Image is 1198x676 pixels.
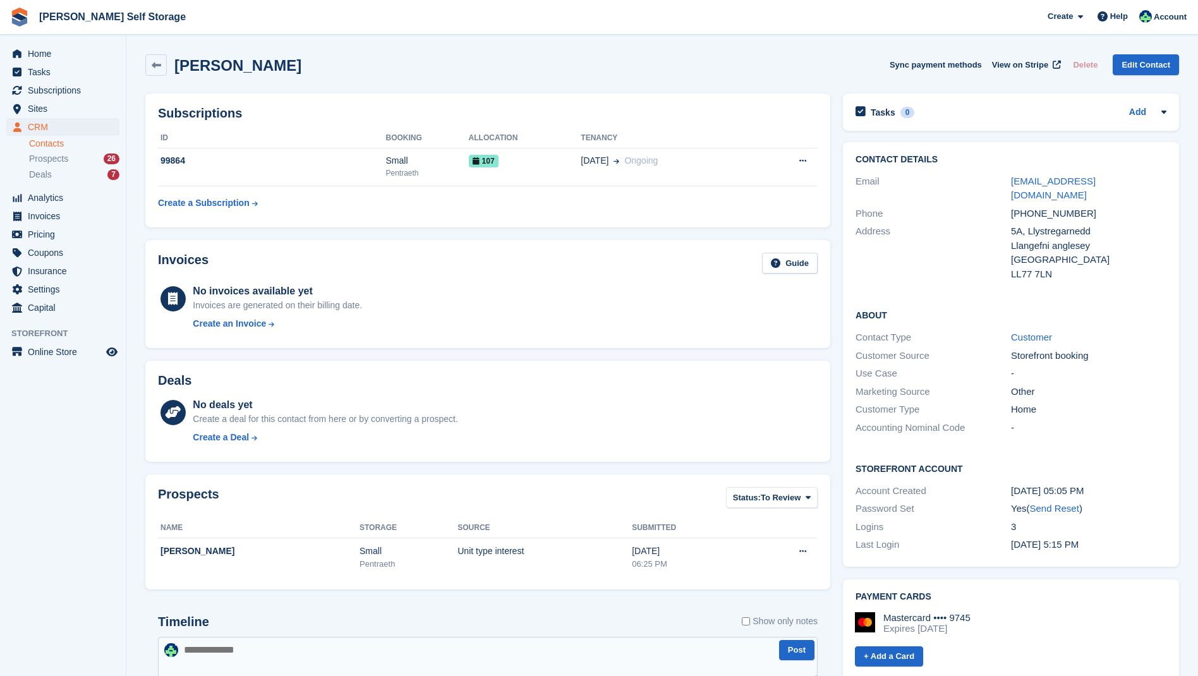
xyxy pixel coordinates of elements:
[385,167,468,179] div: Pentraeth
[856,155,1166,165] h2: Contact Details
[29,153,68,165] span: Prospects
[29,138,119,150] a: Contacts
[1113,54,1179,75] a: Edit Contact
[28,299,104,317] span: Capital
[1129,106,1146,120] a: Add
[6,226,119,243] a: menu
[469,128,581,148] th: Allocation
[762,253,818,274] a: Guide
[11,327,126,340] span: Storefront
[29,168,119,181] a: Deals 7
[28,207,104,225] span: Invoices
[1011,253,1166,267] div: [GEOGRAPHIC_DATA]
[160,545,360,558] div: [PERSON_NAME]
[632,545,748,558] div: [DATE]
[1048,10,1073,23] span: Create
[1154,11,1187,23] span: Account
[6,81,119,99] a: menu
[457,545,632,558] div: Unit type interest
[856,207,1011,221] div: Phone
[107,169,119,180] div: 7
[158,191,258,215] a: Create a Subscription
[6,207,119,225] a: menu
[158,615,209,629] h2: Timeline
[1068,54,1103,75] button: Delete
[6,262,119,280] a: menu
[104,154,119,164] div: 26
[761,492,801,504] span: To Review
[1011,239,1166,253] div: Llangefni anglesey
[164,643,178,657] img: Dafydd Pritchard
[385,154,468,167] div: Small
[28,100,104,118] span: Sites
[193,317,266,330] div: Create an Invoice
[28,343,104,361] span: Online Store
[158,196,250,210] div: Create a Subscription
[581,154,608,167] span: [DATE]
[856,538,1011,552] div: Last Login
[1011,421,1166,435] div: -
[1011,520,1166,534] div: 3
[6,63,119,81] a: menu
[1011,224,1166,239] div: 5A, Llystregarnedd
[856,402,1011,417] div: Customer Type
[883,623,971,634] div: Expires [DATE]
[6,118,119,136] a: menu
[856,462,1166,474] h2: Storefront Account
[1011,402,1166,417] div: Home
[360,518,457,538] th: Storage
[193,299,362,312] div: Invoices are generated on their billing date.
[856,366,1011,381] div: Use Case
[856,421,1011,435] div: Accounting Nominal Code
[1110,10,1128,23] span: Help
[158,373,191,388] h2: Deals
[632,558,748,570] div: 06:25 PM
[28,281,104,298] span: Settings
[158,487,219,510] h2: Prospects
[28,244,104,262] span: Coupons
[29,152,119,166] a: Prospects 26
[1139,10,1152,23] img: Dafydd Pritchard
[900,107,915,118] div: 0
[1011,385,1166,399] div: Other
[193,317,362,330] a: Create an Invoice
[1029,503,1079,514] a: Send Reset
[733,492,761,504] span: Status:
[193,413,457,426] div: Create a deal for this contact from here or by converting a prospect.
[158,253,209,274] h2: Invoices
[6,244,119,262] a: menu
[34,6,191,27] a: [PERSON_NAME] Self Storage
[158,106,818,121] h2: Subscriptions
[469,155,499,167] span: 107
[6,100,119,118] a: menu
[28,262,104,280] span: Insurance
[28,45,104,63] span: Home
[1011,332,1052,342] a: Customer
[856,502,1011,516] div: Password Set
[6,189,119,207] a: menu
[385,128,468,148] th: Booking
[6,299,119,317] a: menu
[28,189,104,207] span: Analytics
[624,155,658,166] span: Ongoing
[158,518,360,538] th: Name
[742,615,750,628] input: Show only notes
[992,59,1048,71] span: View on Stripe
[1011,366,1166,381] div: -
[6,281,119,298] a: menu
[855,612,875,632] img: Mastercard Logo
[890,54,982,75] button: Sync payment methods
[856,330,1011,345] div: Contact Type
[1011,502,1166,516] div: Yes
[457,518,632,538] th: Source
[28,63,104,81] span: Tasks
[1011,176,1096,201] a: [EMAIL_ADDRESS][DOMAIN_NAME]
[6,343,119,361] a: menu
[193,284,362,299] div: No invoices available yet
[779,640,814,661] button: Post
[158,154,385,167] div: 99864
[193,397,457,413] div: No deals yet
[1011,207,1166,221] div: [PHONE_NUMBER]
[632,518,748,538] th: Submitted
[883,612,971,624] div: Mastercard •••• 9745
